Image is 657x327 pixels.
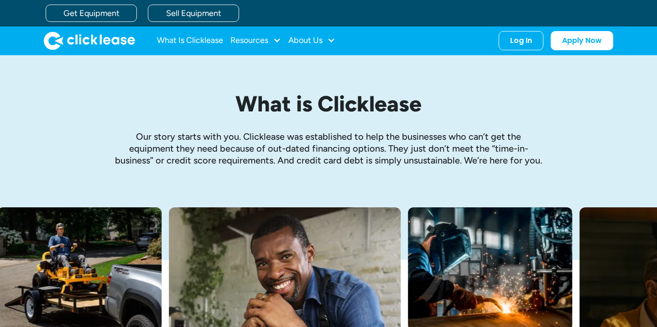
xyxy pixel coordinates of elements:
a: Get Equipment [46,5,137,22]
p: Our story starts with you. Clicklease was established to help the businesses who can’t get the eq... [114,131,543,166]
h1: What is Clicklease [114,92,543,116]
img: Clicklease logo [44,32,135,50]
a: Sell Equipment [148,5,239,22]
div: Log In [510,36,532,45]
a: What Is Clicklease [157,32,223,50]
div: Resources [230,32,281,50]
a: Apply Now [551,31,613,50]
div: About Us [288,32,335,50]
a: home [44,32,135,50]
